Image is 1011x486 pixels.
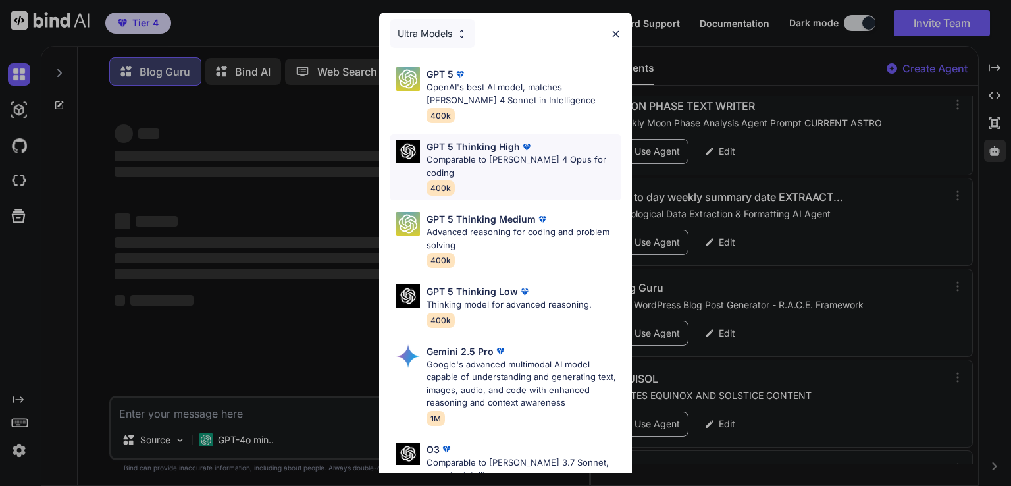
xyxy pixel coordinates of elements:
[390,19,475,48] div: Ultra Models
[396,443,420,466] img: Pick Models
[427,456,621,482] p: Comparable to [PERSON_NAME] 3.7 Sonnet, superior intelligence
[396,140,420,163] img: Pick Models
[427,108,455,123] span: 400k
[427,226,621,252] p: Advanced reasoning for coding and problem solving
[427,212,536,226] p: GPT 5 Thinking Medium
[396,344,420,368] img: Pick Models
[456,28,467,40] img: Pick Models
[427,284,518,298] p: GPT 5 Thinking Low
[427,67,454,81] p: GPT 5
[427,81,621,107] p: OpenAI's best AI model, matches [PERSON_NAME] 4 Sonnet in Intelligence
[427,358,621,410] p: Google's advanced multimodal AI model capable of understanding and generating text, images, audio...
[427,140,520,153] p: GPT 5 Thinking High
[396,67,420,91] img: Pick Models
[427,411,445,426] span: 1M
[427,344,494,358] p: Gemini 2.5 Pro
[494,344,507,358] img: premium
[454,68,467,81] img: premium
[427,313,455,328] span: 400k
[518,285,531,298] img: premium
[536,213,549,226] img: premium
[396,284,420,308] img: Pick Models
[610,28,621,40] img: close
[427,443,440,456] p: O3
[396,212,420,236] img: Pick Models
[427,298,592,311] p: Thinking model for advanced reasoning.
[440,443,453,456] img: premium
[427,180,455,196] span: 400k
[427,253,455,268] span: 400k
[520,140,533,153] img: premium
[427,153,621,179] p: Comparable to [PERSON_NAME] 4 Opus for coding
